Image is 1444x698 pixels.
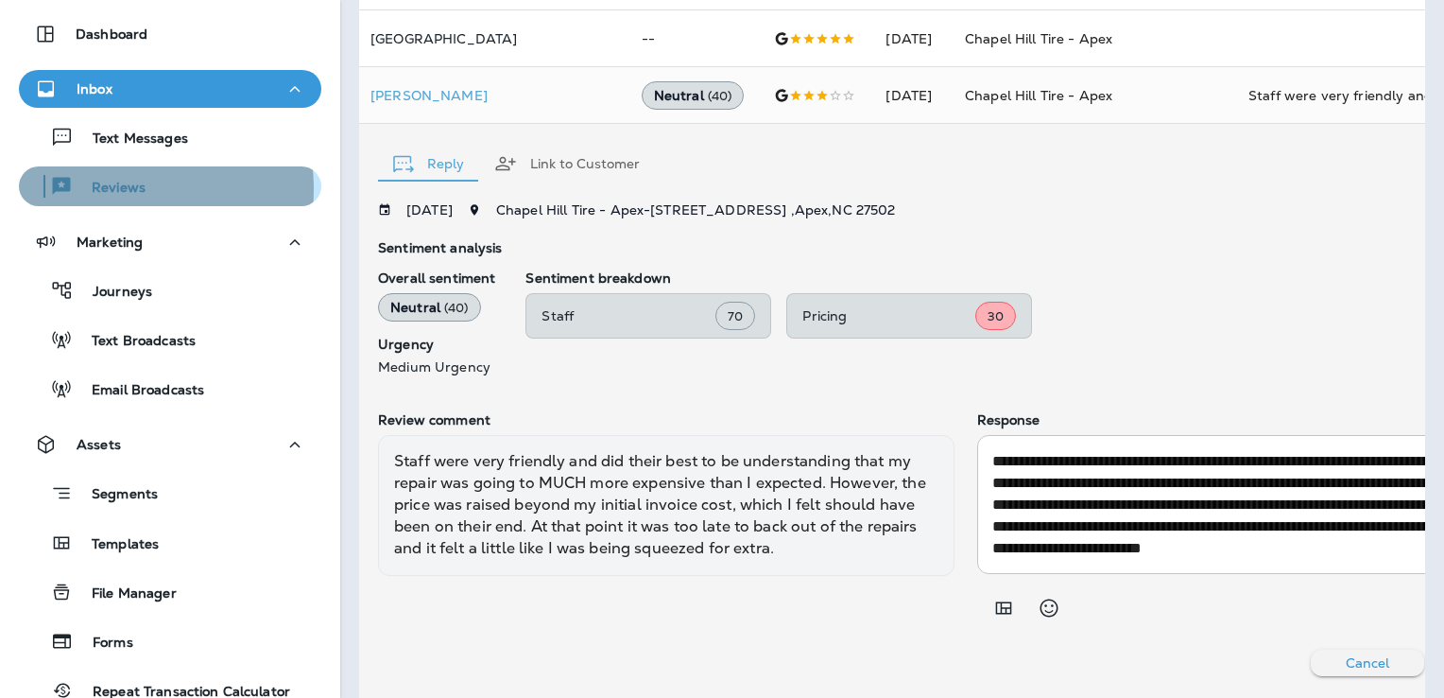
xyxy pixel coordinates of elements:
button: Reply [378,130,479,198]
button: Dashboard [19,15,321,53]
button: Reviews [19,166,321,206]
p: Overall sentiment [378,270,495,286]
p: Pricing [802,308,975,323]
button: Inbox [19,70,321,108]
button: Segments [19,473,321,514]
p: Dashboard [76,26,147,42]
div: Neutral [378,293,481,322]
p: Email Broadcasts [73,382,204,400]
button: Forms [19,621,321,661]
button: File Manager [19,572,321,612]
button: Assets [19,426,321,463]
span: 70 [728,308,743,324]
button: Marketing [19,223,321,261]
p: Marketing [77,235,143,250]
button: Templates [19,523,321,563]
span: Chapel Hill Tire - Apex [965,30,1112,47]
p: [PERSON_NAME] [370,88,611,103]
button: Add in a premade template [985,589,1023,627]
p: Forms [74,635,133,653]
button: Text Broadcasts [19,320,321,359]
div: Neutral [642,81,745,110]
td: -- [627,10,760,67]
p: Medium Urgency [378,359,495,375]
p: Review comment [378,412,954,428]
p: Text Messages [74,131,188,148]
span: 30 [988,308,1004,324]
button: Journeys [19,270,321,310]
p: Templates [73,536,159,554]
button: Cancel [1311,650,1424,676]
span: ( 40 ) [444,300,469,316]
p: File Manager [73,585,177,603]
p: Cancel [1346,655,1390,671]
p: Inbox [77,81,112,96]
button: Email Broadcasts [19,369,321,409]
button: Select an emoji [1030,589,1068,627]
p: Urgency [378,337,495,352]
p: Segments [73,486,158,505]
p: Reviews [73,180,146,198]
p: [DATE] [406,202,453,218]
button: Link to Customer [479,130,655,198]
span: ( 40 ) [708,88,732,104]
td: [DATE] [870,10,950,67]
p: Text Broadcasts [73,333,196,351]
p: Journeys [74,284,152,302]
p: Assets [77,437,121,452]
p: Staff [541,308,715,323]
p: [GEOGRAPHIC_DATA] [370,31,611,46]
td: [DATE] [870,67,950,124]
span: Chapel Hill Tire - Apex [965,87,1112,104]
span: Chapel Hill Tire - Apex - [STREET_ADDRESS] , Apex , NC 27502 [496,201,896,218]
button: Text Messages [19,117,321,157]
div: Staff were very friendly and did their best to be understanding that my repair was going to MUCH ... [378,435,954,575]
div: Click to view Customer Drawer [370,88,611,103]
